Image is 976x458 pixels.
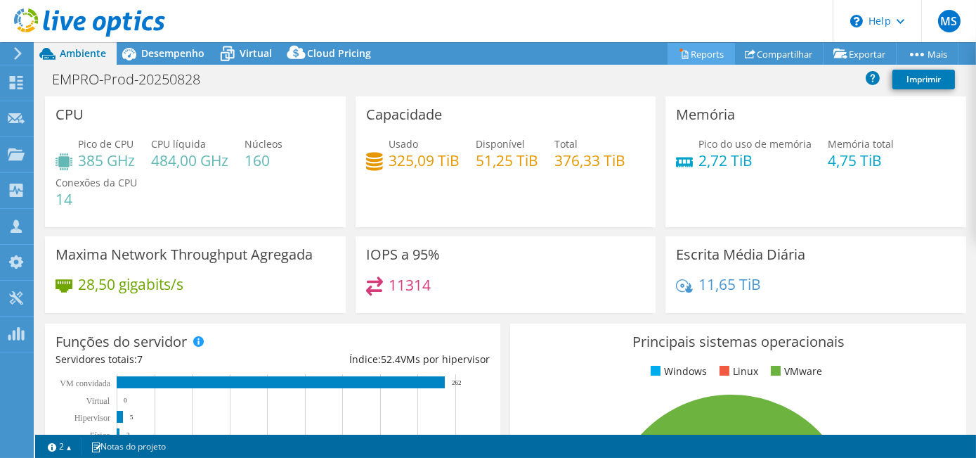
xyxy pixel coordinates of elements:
[245,153,282,168] h4: 160
[676,107,735,122] h3: Memória
[366,107,442,122] h3: Capacidade
[78,137,134,151] span: Pico de CPU
[245,137,282,151] span: Núcleos
[151,137,206,151] span: CPU líquida
[892,70,955,89] a: Imprimir
[60,46,106,60] span: Ambiente
[767,364,822,379] li: VMware
[521,334,955,350] h3: Principais sistemas operacionais
[452,379,462,386] text: 262
[46,72,222,87] h1: EMPRO-Prod-20250828
[389,137,418,151] span: Usado
[78,153,135,168] h4: 385 GHz
[938,10,961,32] span: MS
[126,431,130,438] text: 2
[78,276,183,292] h4: 28,50 gigabits/s
[698,276,761,292] h4: 11,65 TiB
[273,352,490,367] div: Índice: VMs por hipervisor
[137,352,143,366] span: 7
[56,334,187,350] h3: Funções do servidor
[554,137,578,151] span: Total
[56,176,137,189] span: Conexões da CPU
[668,43,735,65] a: Reports
[554,153,625,168] h4: 376,33 TiB
[698,137,812,151] span: Pico do uso de memória
[240,46,272,60] span: Virtual
[896,43,958,65] a: Mais
[734,43,824,65] a: Compartilhar
[86,396,110,406] text: Virtual
[38,438,82,455] a: 2
[698,153,812,168] h4: 2,72 TiB
[676,247,805,262] h3: Escrita Média Diária
[81,438,176,455] a: Notas do projeto
[56,352,273,367] div: Servidores totais:
[476,153,538,168] h4: 51,25 TiB
[130,414,134,421] text: 5
[124,397,127,404] text: 0
[647,364,707,379] li: Windows
[389,153,460,168] h4: 325,09 TiB
[366,247,440,262] h3: IOPS a 95%
[716,364,758,379] li: Linux
[850,15,863,27] svg: \n
[56,191,137,207] h4: 14
[60,379,110,388] text: VM convidada
[828,153,894,168] h4: 4,75 TiB
[74,413,110,423] text: Hipervisor
[823,43,897,65] a: Exportar
[141,46,204,60] span: Desempenho
[56,247,313,262] h3: Maxima Network Throughput Agregada
[90,431,110,440] tspan: Físico
[381,352,401,366] span: 52.4
[389,277,431,293] h4: 11314
[828,137,894,151] span: Memória total
[476,137,525,151] span: Disponível
[56,107,84,122] h3: CPU
[151,153,228,168] h4: 484,00 GHz
[307,46,371,60] span: Cloud Pricing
